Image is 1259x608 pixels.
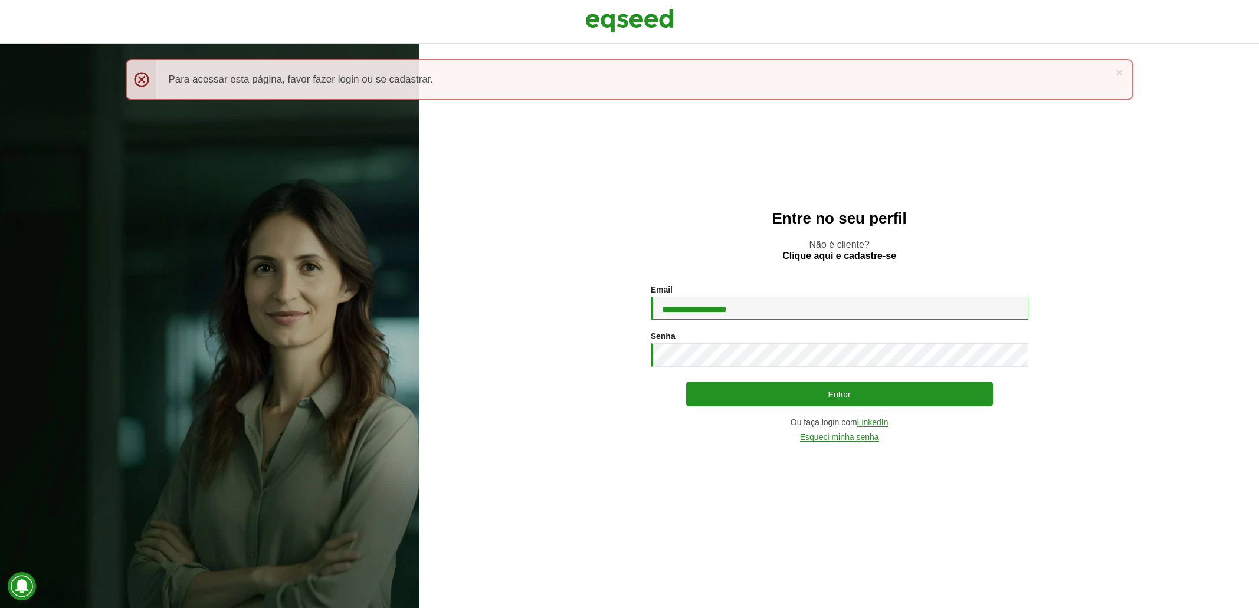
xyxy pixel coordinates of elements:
button: Entrar [686,382,993,406]
h2: Entre no seu perfil [443,210,1235,227]
a: Clique aqui e cadastre-se [782,251,896,261]
a: LinkedIn [857,418,888,427]
div: Para acessar esta página, favor fazer login ou se cadastrar. [126,59,1133,100]
img: EqSeed Logo [585,6,674,35]
p: Não é cliente? [443,239,1235,261]
label: Email [651,285,673,294]
a: Esqueci minha senha [800,433,879,442]
a: × [1116,66,1123,78]
div: Ou faça login com [651,418,1028,427]
label: Senha [651,332,676,340]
